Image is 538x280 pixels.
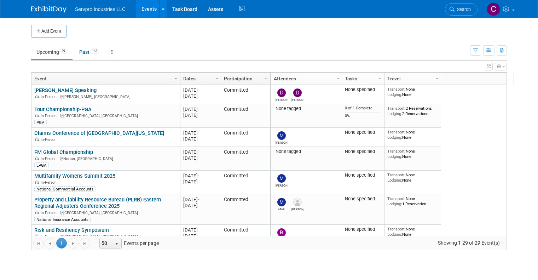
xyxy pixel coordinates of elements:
[68,238,79,248] a: Go to the next page
[387,106,438,116] div: 2 Reservations 2 Reservations
[198,197,199,202] span: -
[276,97,288,102] div: David Duray
[36,241,41,246] span: Go to the first page
[34,173,115,179] a: Multifamily Women's Summit 2025
[345,227,382,232] div: None specified
[345,130,382,135] div: None specified
[34,149,93,155] a: FM Global Championship
[387,172,406,177] span: Transport:
[221,171,270,194] td: Committed
[34,210,177,216] div: [GEOGRAPHIC_DATA], [GEOGRAPHIC_DATA]
[31,6,66,13] img: ExhibitDay
[377,73,384,83] a: Column Settings
[277,198,286,206] img: Mark Bristol
[34,227,109,233] a: Risk and Resiliency Symposium
[387,92,402,97] span: Lodging:
[274,73,337,85] a: Attendees
[221,104,270,128] td: Committed
[377,76,383,81] span: Column Settings
[345,106,382,111] div: 0 of 1 Complete
[35,95,39,98] img: In-Person Event
[34,155,177,161] div: Norton, [GEOGRAPHIC_DATA]
[173,76,179,81] span: Column Settings
[183,179,218,185] div: [DATE]
[34,217,91,222] div: National Insurance Accounts
[345,196,382,202] div: None specified
[34,93,177,99] div: [PERSON_NAME], [GEOGRAPHIC_DATA]
[276,183,288,187] div: Maria Robertson
[345,172,382,178] div: None specified
[198,227,199,233] span: -
[34,186,96,192] div: National Commercial Accounts
[277,174,286,183] img: Maria Robertson
[387,172,438,183] div: None None
[41,114,59,118] span: In-Person
[35,211,39,214] img: In-Person Event
[387,196,406,201] span: Transport:
[35,156,39,160] img: In-Person Event
[41,137,59,142] span: In-Person
[293,198,302,206] img: Anthony Zubrick
[387,73,436,85] a: Travel
[34,73,175,85] a: Event
[387,87,438,97] div: None None
[198,130,199,136] span: -
[387,106,406,111] span: Transport:
[345,114,382,119] div: 0%
[100,238,112,248] span: 50
[183,136,218,142] div: [DATE]
[434,76,440,81] span: Column Settings
[221,194,270,225] td: Committed
[70,241,76,246] span: Go to the next page
[334,73,342,83] a: Column Settings
[114,241,120,247] span: select
[47,241,53,246] span: Go to the previous page
[35,180,39,184] img: In-Person Event
[41,95,59,99] span: In-Person
[59,48,67,54] span: 29
[335,76,341,81] span: Column Settings
[198,107,199,112] span: -
[224,73,266,85] a: Participation
[35,234,39,238] img: In-Person Event
[34,106,92,113] a: Tour Championship-PGA
[33,238,44,248] a: Go to the first page
[91,238,166,248] span: Events per page
[31,25,66,38] button: Add Event
[274,149,339,154] div: None tagged
[263,73,271,83] a: Column Settings
[183,112,218,118] div: [DATE]
[183,73,216,85] a: Dates
[173,73,180,83] a: Column Settings
[35,114,39,117] img: In-Person Event
[198,173,199,178] span: -
[387,201,402,206] span: Lodging:
[198,87,199,93] span: -
[345,73,380,85] a: Tasks
[277,228,286,237] img: Brian Donnelly
[432,238,507,248] span: Showing 1-29 of 29 Event(s)
[387,149,438,159] div: None None
[387,111,402,116] span: Lodging:
[387,178,402,183] span: Lodging:
[387,154,402,159] span: Lodging:
[41,211,59,215] span: In-Person
[387,87,406,92] span: Transport:
[198,149,199,155] span: -
[183,233,218,239] div: [DATE]
[75,6,126,12] span: Servpro Industries LLC
[214,76,220,81] span: Column Settings
[90,48,99,54] span: 143
[45,238,55,248] a: Go to the previous page
[34,130,164,136] a: Claims Conference of [GEOGRAPHIC_DATA][US_STATE]
[387,130,406,135] span: Transport:
[56,238,67,248] span: 1
[276,206,288,211] div: Mark Bristol
[34,120,47,125] div: PGA
[183,196,218,202] div: [DATE]
[34,162,49,168] div: LPGA
[221,225,270,248] td: Committed
[74,45,105,59] a: Past143
[221,147,270,171] td: Committed
[82,241,88,246] span: Go to the last page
